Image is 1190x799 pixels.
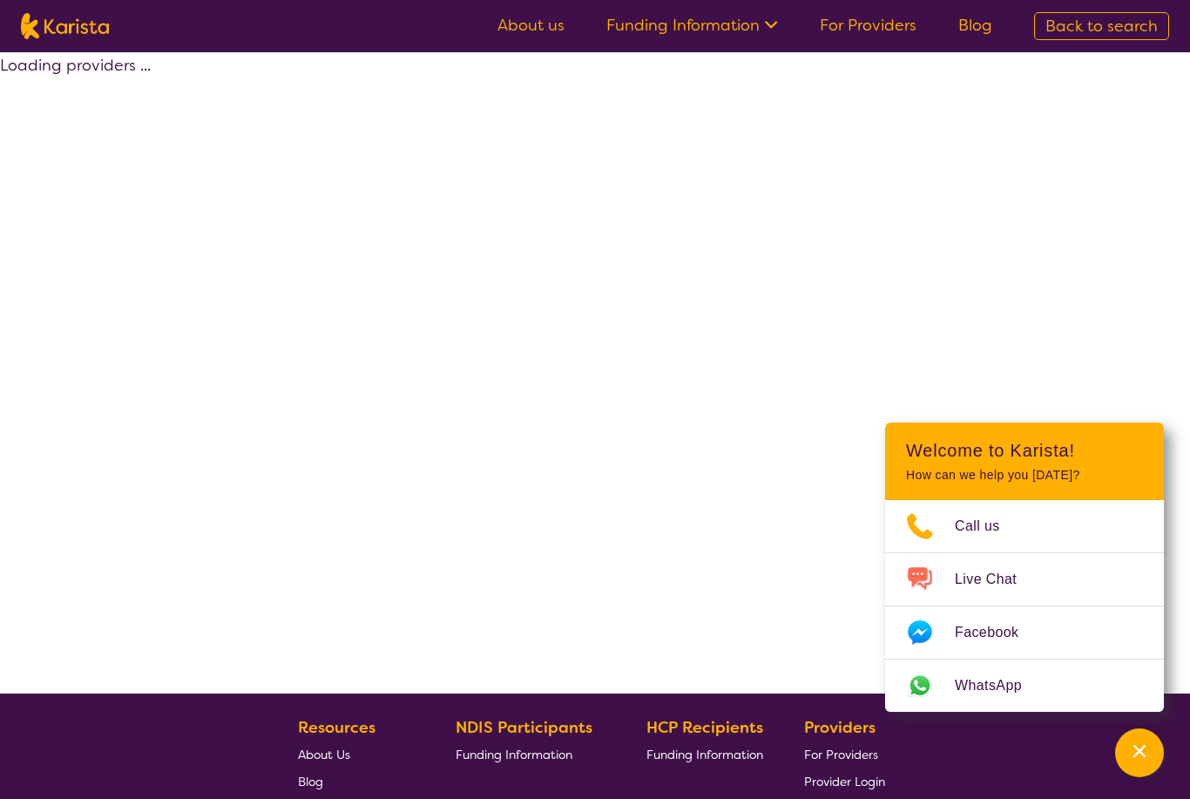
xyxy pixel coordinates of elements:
[298,741,415,768] a: About Us
[646,741,763,768] a: Funding Information
[456,741,605,768] a: Funding Information
[804,741,885,768] a: For Providers
[820,15,916,36] a: For Providers
[955,513,1021,539] span: Call us
[955,673,1043,699] span: WhatsApp
[804,768,885,795] a: Provider Login
[906,440,1143,461] h2: Welcome to Karista!
[804,717,876,738] b: Providers
[497,15,565,36] a: About us
[298,717,375,738] b: Resources
[456,717,592,738] b: NDIS Participants
[298,747,350,762] span: About Us
[606,15,778,36] a: Funding Information
[955,566,1038,592] span: Live Chat
[804,747,878,762] span: For Providers
[21,13,109,39] img: Karista logo
[298,774,323,789] span: Blog
[646,747,763,762] span: Funding Information
[646,717,763,738] b: HCP Recipients
[1034,12,1169,40] a: Back to search
[885,660,1164,712] a: Web link opens in a new tab.
[906,468,1143,483] p: How can we help you [DATE]?
[885,423,1164,712] div: Channel Menu
[955,620,1039,646] span: Facebook
[1115,728,1164,777] button: Channel Menu
[1045,16,1158,37] span: Back to search
[804,774,885,789] span: Provider Login
[885,500,1164,712] ul: Choose channel
[456,747,572,762] span: Funding Information
[958,15,992,36] a: Blog
[298,768,415,795] a: Blog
